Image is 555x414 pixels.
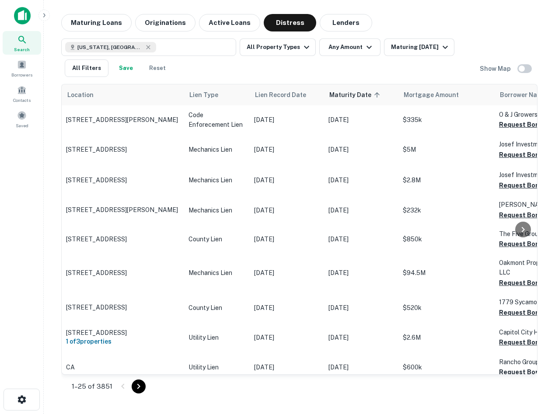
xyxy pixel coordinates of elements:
[403,115,490,125] p: $335k
[264,14,316,31] button: Distress
[72,381,112,392] p: 1–25 of 3851
[67,90,94,100] span: Location
[3,82,41,105] a: Contacts
[328,268,394,278] p: [DATE]
[403,145,490,154] p: $5M
[328,234,394,244] p: [DATE]
[328,205,394,215] p: [DATE]
[188,303,245,313] p: County Lien
[403,234,490,244] p: $850k
[500,90,546,100] span: Borrower Name
[403,205,490,215] p: $232k
[112,59,140,77] button: Save your search to get updates of matches that match your search criteria.
[320,14,372,31] button: Lenders
[398,84,495,105] th: Mortgage Amount
[66,146,180,153] p: [STREET_ADDRESS]
[328,333,394,342] p: [DATE]
[61,14,132,31] button: Maturing Loans
[132,379,146,393] button: Go to next page
[480,64,512,73] h6: Show Map
[199,14,260,31] button: Active Loans
[328,175,394,185] p: [DATE]
[403,303,490,313] p: $520k
[188,362,245,372] p: Utility Lien
[254,303,320,313] p: [DATE]
[66,206,180,214] p: [STREET_ADDRESS][PERSON_NAME]
[391,42,450,52] div: Maturing [DATE]
[329,90,383,100] span: Maturity Date
[254,362,320,372] p: [DATE]
[319,38,380,56] button: Any Amount
[384,38,454,56] button: Maturing [DATE]
[404,90,470,100] span: Mortgage Amount
[254,234,320,244] p: [DATE]
[77,43,143,51] span: [US_STATE], [GEOGRAPHIC_DATA]
[188,205,245,215] p: Mechanics Lien
[62,84,184,105] th: Location
[3,56,41,80] a: Borrowers
[143,59,171,77] button: Reset
[254,205,320,215] p: [DATE]
[328,145,394,154] p: [DATE]
[255,90,306,100] span: Lien Record Date
[188,268,245,278] p: Mechanics Lien
[240,38,316,56] button: All Property Types
[61,38,236,56] button: [US_STATE], [GEOGRAPHIC_DATA]
[254,333,320,342] p: [DATE]
[14,7,31,24] img: capitalize-icon.png
[66,337,180,346] h6: 1 of 3 properties
[66,269,180,277] p: [STREET_ADDRESS]
[403,362,490,372] p: $600k
[511,344,555,386] iframe: Chat Widget
[135,14,195,31] button: Originations
[254,145,320,154] p: [DATE]
[11,71,32,78] span: Borrowers
[3,31,41,55] a: Search
[184,84,250,105] th: Lien Type
[13,97,31,104] span: Contacts
[16,122,28,129] span: Saved
[189,90,230,100] span: Lien Type
[403,268,490,278] p: $94.5M
[66,363,180,371] p: CA
[66,235,180,243] p: [STREET_ADDRESS]
[328,115,394,125] p: [DATE]
[250,84,324,105] th: Lien Record Date
[188,234,245,244] p: County Lien
[254,115,320,125] p: [DATE]
[188,110,245,129] p: Code Enforecement Lien
[65,59,108,77] button: All Filters
[66,303,180,311] p: [STREET_ADDRESS]
[328,303,394,313] p: [DATE]
[66,116,180,124] p: [STREET_ADDRESS][PERSON_NAME]
[188,145,245,154] p: Mechanics Lien
[254,268,320,278] p: [DATE]
[254,175,320,185] p: [DATE]
[188,175,245,185] p: Mechanics Lien
[188,333,245,342] p: Utility Lien
[3,107,41,131] a: Saved
[66,176,180,184] p: [STREET_ADDRESS]
[403,175,490,185] p: $2.8M
[14,46,30,53] span: Search
[403,333,490,342] p: $2.6M
[328,362,394,372] p: [DATE]
[324,84,398,105] th: Maturity Date
[66,329,180,337] p: [STREET_ADDRESS]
